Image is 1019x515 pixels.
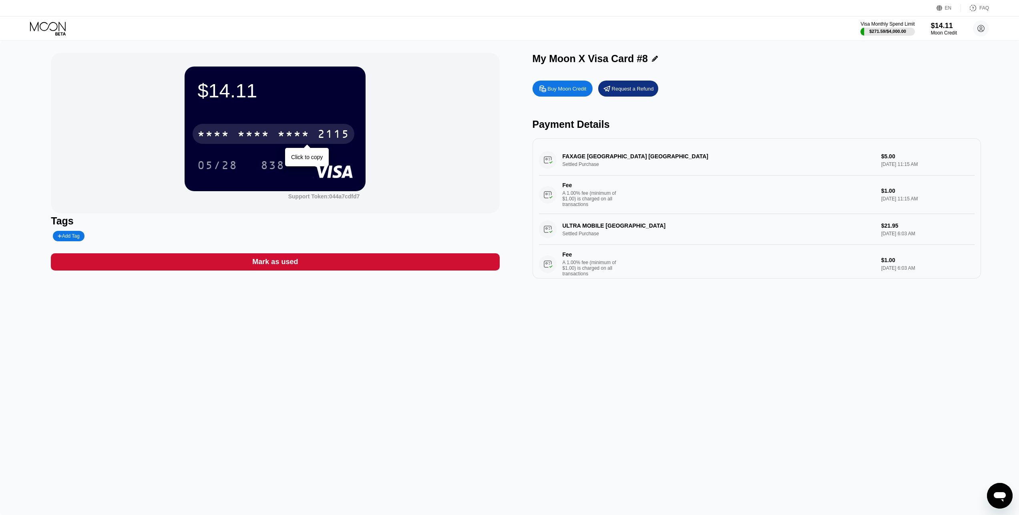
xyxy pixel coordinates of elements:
div: Tags [51,215,499,227]
div: Payment Details [533,119,981,130]
div: My Moon X Visa Card #8 [533,53,648,65]
div: Request a Refund [598,81,658,97]
div: Fee [563,251,619,258]
div: Support Token:044a7cdfd7 [288,193,360,200]
div: $14.11 [197,79,353,102]
div: FAQ [961,4,989,12]
div: 05/28 [191,155,243,175]
div: Click to copy [291,154,323,160]
div: Mark as used [252,257,298,267]
div: FAQ [979,5,989,11]
div: A 1.00% fee (minimum of $1.00) is charged on all transactions [563,190,623,207]
div: $14.11 [931,22,957,30]
div: Mark as used [51,253,499,271]
div: Request a Refund [612,85,654,92]
div: [DATE] 6:03 AM [881,265,975,271]
div: Visa Monthly Spend Limit$271.59/$4,000.00 [860,21,914,36]
div: Visa Monthly Spend Limit [860,21,914,27]
div: Add Tag [58,233,79,239]
div: Support Token: 044a7cdfd7 [288,193,360,200]
div: EN [945,5,952,11]
div: Add Tag [53,231,84,241]
div: FeeA 1.00% fee (minimum of $1.00) is charged on all transactions$1.00[DATE] 11:15 AM [539,176,975,214]
div: Moon Credit [931,30,957,36]
div: $1.00 [881,257,975,263]
iframe: Button to launch messaging window [987,483,1013,509]
div: Fee [563,182,619,188]
div: [DATE] 11:15 AM [881,196,975,202]
div: 05/28 [197,160,237,173]
div: Buy Moon Credit [533,81,593,97]
div: FeeA 1.00% fee (minimum of $1.00) is charged on all transactions$1.00[DATE] 6:03 AM [539,245,975,283]
div: 838 [255,155,291,175]
div: $1.00 [881,188,975,194]
div: $14.11Moon Credit [931,22,957,36]
div: EN [937,4,961,12]
div: A 1.00% fee (minimum of $1.00) is charged on all transactions [563,260,623,277]
div: 2115 [318,129,350,141]
div: 838 [261,160,285,173]
div: Buy Moon Credit [548,85,587,92]
div: $271.59 / $4,000.00 [869,29,906,34]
